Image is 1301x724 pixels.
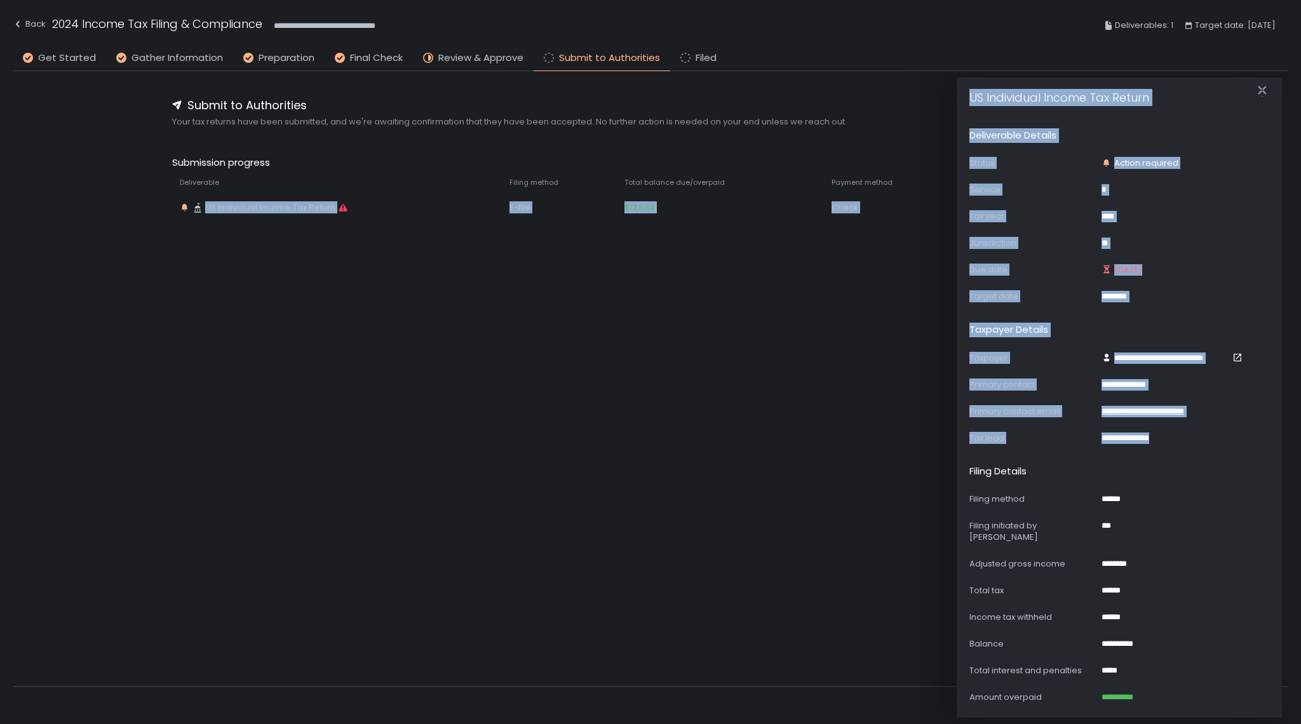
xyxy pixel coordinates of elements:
span: Filing method [509,178,558,187]
span: [DATE] [1114,264,1142,276]
span: Deliverables: 1 [1115,18,1173,33]
span: Submit to Authorities [187,97,307,114]
h1: US Individual Income Tax Return [969,74,1149,106]
span: Gather Information [131,51,223,65]
span: Deliverable [180,178,219,187]
div: Total tax [969,585,1096,596]
div: Action required [1102,158,1178,169]
span: Target date: [DATE] [1195,18,1276,33]
h2: Deliverable details [969,128,1056,143]
span: Payment method [832,178,893,187]
div: Status [969,158,1096,169]
span: Get Started [38,51,96,65]
span: Submit to Authorities [559,51,660,65]
div: Total interest and penalties [969,665,1096,676]
div: Service [969,184,1096,196]
div: Tax year [969,211,1096,222]
div: Jurisdiction [969,238,1096,249]
h2: Filing details [969,464,1027,479]
div: Filing method [969,493,1096,505]
h1: 2024 Income Tax Filing & Compliance [52,15,262,32]
div: Balance [969,638,1096,650]
span: $12,534 [624,202,655,213]
span: Your tax returns have been submitted, and we're awaiting confirmation that they have been accepte... [172,116,1129,128]
div: Primary contact [969,379,1096,391]
span: Preparation [259,51,314,65]
div: Income tax withheld [969,612,1096,623]
div: Taxpayer [969,352,1096,364]
div: Primary contact email [969,406,1096,417]
div: Adjusted gross income [969,558,1096,570]
span: US Individual Income Tax Return [205,202,335,213]
div: Due date [969,264,1096,276]
div: Target date [969,291,1096,302]
span: Review & Approve [438,51,523,65]
div: E-file [509,202,609,213]
span: Total balance due/overpaid [624,178,725,187]
div: Tax lead [969,432,1096,444]
span: Submission progress [172,156,1129,170]
span: Final Check [350,51,403,65]
button: Back [13,15,46,36]
span: Check [832,202,858,213]
h2: Taxpayer details [969,323,1048,337]
div: Back [13,17,46,32]
div: Amount overpaid [969,692,1096,703]
span: Filed [696,51,717,65]
div: Filing initiated by [PERSON_NAME] [969,520,1096,543]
